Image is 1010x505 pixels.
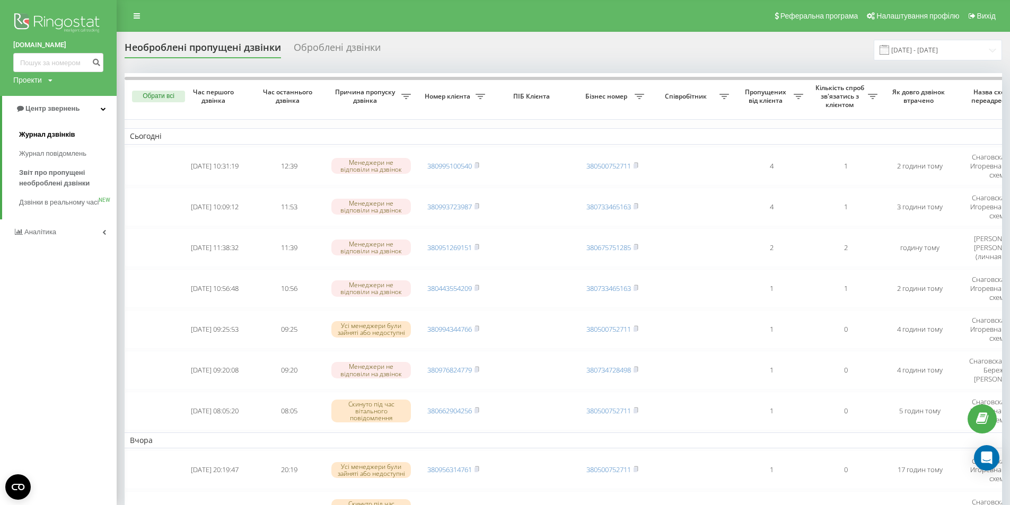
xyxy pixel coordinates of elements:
td: 2 [734,228,809,267]
a: 380500752711 [586,324,631,334]
td: 1 [734,392,809,430]
div: Менеджери не відповіли на дзвінок [331,280,411,296]
td: 5 годин тому [883,392,957,430]
span: Вихід [977,12,996,20]
td: 09:25 [252,310,326,349]
td: 4 години тому [883,351,957,389]
div: Менеджери не відповіли на дзвінок [331,362,411,378]
td: 08:05 [252,392,326,430]
button: Обрати всі [132,91,185,102]
td: 2 години тому [883,147,957,185]
span: ПІБ Клієнта [499,92,566,101]
a: 380994344766 [427,324,472,334]
td: [DATE] 10:31:19 [178,147,252,185]
td: 17 годин тому [883,450,957,489]
td: 1 [809,188,883,226]
span: Аналiтика [24,228,56,236]
a: 380443554209 [427,283,472,293]
a: 380500752711 [586,161,631,171]
td: 0 [809,392,883,430]
img: Ringostat logo [13,11,103,37]
td: 1 [734,351,809,389]
a: 380995100540 [427,161,472,171]
td: 1 [734,310,809,349]
a: 380733465163 [586,283,631,293]
td: 4 [734,188,809,226]
td: 2 [809,228,883,267]
a: 380733465163 [586,202,631,211]
div: Менеджери не відповіли на дзвінок [331,199,411,215]
a: 380675751285 [586,243,631,252]
span: Налаштування профілю [876,12,959,20]
span: Причина пропуску дзвінка [331,88,401,104]
a: 380956314761 [427,465,472,474]
td: 4 [734,147,809,185]
a: Центр звернень [2,96,117,121]
td: 11:53 [252,188,326,226]
td: [DATE] 10:56:48 [178,269,252,308]
td: [DATE] 08:05:20 [178,392,252,430]
td: [DATE] 20:19:47 [178,450,252,489]
span: Співробітник [655,92,719,101]
div: Менеджери не відповіли на дзвінок [331,158,411,174]
td: 1 [809,269,883,308]
td: [DATE] 09:20:08 [178,351,252,389]
td: 12:39 [252,147,326,185]
td: 1 [809,147,883,185]
td: [DATE] 10:09:12 [178,188,252,226]
span: Журнал дзвінків [19,129,75,140]
a: 380500752711 [586,465,631,474]
div: Open Intercom Messenger [974,445,999,471]
td: [DATE] 09:25:53 [178,310,252,349]
td: 4 години тому [883,310,957,349]
input: Пошук за номером [13,53,103,72]
div: Менеджери не відповіли на дзвінок [331,240,411,255]
span: Журнал повідомлень [19,148,86,159]
a: 380500752711 [586,406,631,415]
div: Скинуто під час вітального повідомлення [331,400,411,423]
td: 11:39 [252,228,326,267]
span: Центр звернень [25,104,80,112]
span: Час останнього дзвінка [260,88,318,104]
span: Номер клієнта [421,92,476,101]
a: Журнал дзвінків [19,125,117,144]
div: Усі менеджери були зайняті або недоступні [331,462,411,478]
td: 1 [734,269,809,308]
span: Як довго дзвінок втрачено [891,88,948,104]
div: Усі менеджери були зайняті або недоступні [331,321,411,337]
td: 0 [809,310,883,349]
td: 1 [734,450,809,489]
td: 20:19 [252,450,326,489]
td: 2 години тому [883,269,957,308]
a: [DOMAIN_NAME] [13,40,103,50]
td: 0 [809,351,883,389]
a: Журнал повідомлень [19,144,117,163]
td: 10:56 [252,269,326,308]
span: Час першого дзвінка [186,88,243,104]
button: Open CMP widget [5,474,31,500]
a: 380734728498 [586,365,631,375]
div: Необроблені пропущені дзвінки [125,42,281,58]
div: Оброблені дзвінки [294,42,381,58]
td: 09:20 [252,351,326,389]
a: Дзвінки в реальному часіNEW [19,193,117,212]
span: Звіт про пропущені необроблені дзвінки [19,167,111,189]
a: 380951269151 [427,243,472,252]
a: 380976824779 [427,365,472,375]
span: Пропущених від клієнта [740,88,794,104]
div: Проекти [13,75,42,85]
td: [DATE] 11:38:32 [178,228,252,267]
span: Реферальна програма [780,12,858,20]
span: Бізнес номер [581,92,635,101]
span: Кількість спроб зв'язатись з клієнтом [814,84,868,109]
a: 380993723987 [427,202,472,211]
td: 0 [809,450,883,489]
a: 380662904256 [427,406,472,415]
td: годину тому [883,228,957,267]
td: 3 години тому [883,188,957,226]
span: Дзвінки в реальному часі [19,197,99,208]
a: Звіт про пропущені необроблені дзвінки [19,163,117,193]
